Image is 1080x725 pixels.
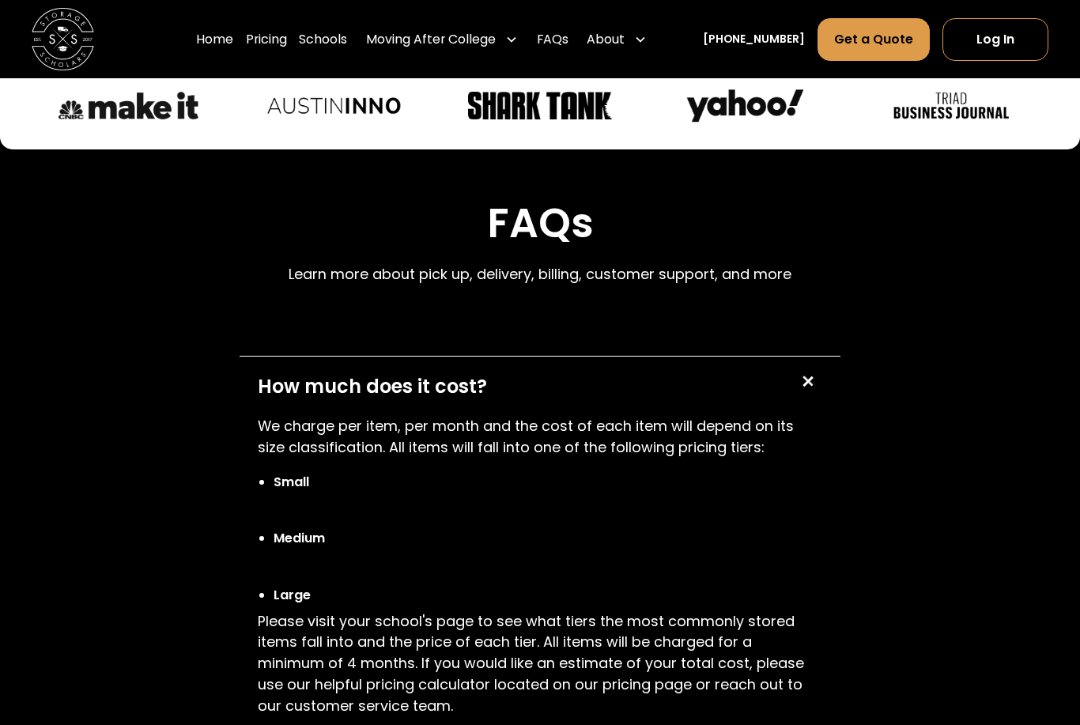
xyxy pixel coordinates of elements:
a: Schools [299,17,347,61]
a: Get a Quote [818,18,930,60]
a: Home [196,17,233,61]
li: Large [274,586,821,605]
p: Please visit your school's page to see what tiers the most commonly stored items fall into and th... [258,611,821,717]
div: Moving After College [366,30,496,49]
a: Pricing [246,17,287,61]
img: Storage Scholars main logo [32,8,94,70]
h2: FAQs [289,199,791,248]
a: Log In [942,18,1049,60]
div: About [587,30,625,49]
img: CNBC Make It logo. [54,87,203,124]
div: About [580,17,653,61]
a: home [32,8,94,70]
a: FAQs [537,17,568,61]
p: Learn more about pick up, delivery, billing, customer support, and more [289,264,791,285]
a: [PHONE_NUMBER] [703,31,805,47]
div: How much does it cost? [258,372,487,401]
li: Medium [274,529,821,548]
div: + [791,367,821,397]
li: Small [274,473,821,492]
p: We charge per item, per month and the cost of each item will depend on its size classification. A... [258,416,821,458]
div: Moving After College [360,17,524,61]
